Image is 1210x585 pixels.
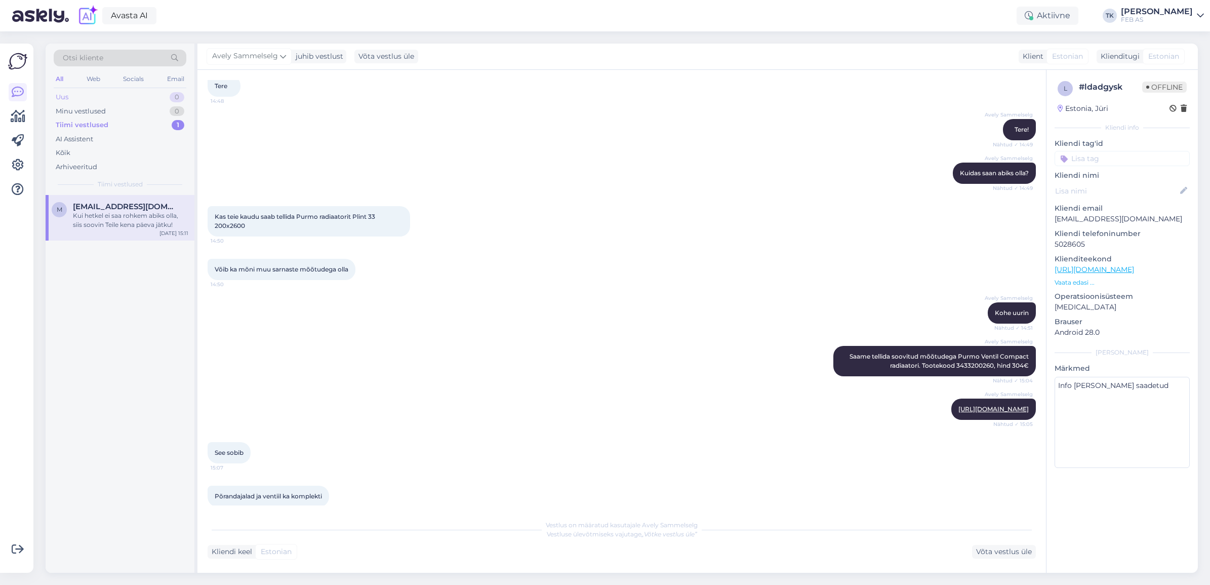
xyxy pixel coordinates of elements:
[1055,203,1190,214] p: Kliendi email
[1121,8,1193,16] div: [PERSON_NAME]
[170,92,184,102] div: 0
[63,53,103,63] span: Otsi kliente
[215,449,244,456] span: See sobib
[121,72,146,86] div: Socials
[1017,7,1078,25] div: Aktiivne
[1052,51,1083,62] span: Estonian
[1055,265,1134,274] a: [URL][DOMAIN_NAME]
[1055,151,1190,166] input: Lisa tag
[85,72,102,86] div: Web
[211,97,249,105] span: 14:48
[1055,302,1190,313] p: [MEDICAL_DATA]
[54,72,65,86] div: All
[56,148,70,158] div: Kõik
[1064,85,1067,92] span: l
[850,353,1030,369] span: Saame tellida soovitud mõõtudega Purmo Ventil Compact radiaatori. Tootekood 3433200260, hind 304€
[1148,51,1179,62] span: Estonian
[56,120,108,130] div: Tiimi vestlused
[56,106,106,116] div: Minu vestlused
[212,51,278,62] span: Avely Sammelselg
[985,294,1033,302] span: Avely Sammelselg
[73,211,188,229] div: Kui hetkel ei saa rohkem abiks olla, siis soovin Teile kena päeva jätku!
[1121,8,1204,24] a: [PERSON_NAME]FEB AS
[211,464,249,472] span: 15:07
[261,547,292,557] span: Estonian
[985,111,1033,119] span: Avely Sammelselg
[1055,278,1190,287] p: Vaata edasi ...
[77,5,98,26] img: explore-ai
[1058,103,1108,114] div: Estonia, Jüri
[8,52,27,71] img: Askly Logo
[170,106,184,116] div: 0
[57,206,62,213] span: M
[1121,16,1193,24] div: FEB AS
[1055,185,1178,197] input: Lisa nimi
[73,202,178,211] span: Matkop@hotmail.com
[993,377,1033,384] span: Nähtud ✓ 15:04
[1055,291,1190,302] p: Operatsioonisüsteem
[159,229,188,237] div: [DATE] 15:11
[547,530,697,538] span: Vestluse ülevõtmiseks vajutage
[56,162,97,172] div: Arhiveeritud
[1097,51,1140,62] div: Klienditugi
[165,72,186,86] div: Email
[211,281,249,288] span: 14:50
[1079,81,1142,93] div: # ldadgysk
[1055,317,1190,327] p: Brauser
[985,391,1033,398] span: Avely Sammelselg
[292,51,343,62] div: juhib vestlust
[641,530,697,538] i: „Võtke vestlus üle”
[1055,327,1190,338] p: Android 28.0
[985,154,1033,162] span: Avely Sammelselg
[56,92,68,102] div: Uus
[56,134,93,144] div: AI Assistent
[1055,123,1190,132] div: Kliendi info
[993,420,1033,428] span: Nähtud ✓ 15:05
[1055,170,1190,181] p: Kliendi nimi
[215,82,227,90] span: Tere
[1055,377,1190,468] textarea: Info [PERSON_NAME] saadetud
[215,492,322,500] span: Põrandajalad ja ventiil ka komplekti
[98,180,143,189] span: Tiimi vestlused
[211,237,249,245] span: 14:50
[1055,254,1190,264] p: Klienditeekond
[1015,126,1029,133] span: Tere!
[208,547,252,557] div: Kliendi keel
[172,120,184,130] div: 1
[1055,239,1190,250] p: 5028605
[958,405,1029,413] a: [URL][DOMAIN_NAME]
[102,7,156,24] a: Avasta AI
[215,265,348,273] span: Võib ka mõni muu sarnaste mõõtudega olla
[994,324,1033,332] span: Nähtud ✓ 14:51
[1103,9,1117,23] div: TK
[995,309,1029,317] span: Kohe uurin
[1019,51,1043,62] div: Klient
[1055,363,1190,374] p: Märkmed
[1055,138,1190,149] p: Kliendi tag'id
[1055,228,1190,239] p: Kliendi telefoninumber
[1055,348,1190,357] div: [PERSON_NAME]
[985,338,1033,345] span: Avely Sammelselg
[972,545,1036,559] div: Võta vestlus üle
[546,521,698,529] span: Vestlus on määratud kasutajale Avely Sammelselg
[215,213,377,229] span: Kas teie kaudu saab tellida Purmo radiaatorit Plint 33 200x2600
[1055,214,1190,224] p: [EMAIL_ADDRESS][DOMAIN_NAME]
[1142,82,1187,93] span: Offline
[993,184,1033,192] span: Nähtud ✓ 14:49
[960,169,1029,177] span: Kuidas saan abiks olla?
[354,50,418,63] div: Võta vestlus üle
[993,141,1033,148] span: Nähtud ✓ 14:49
